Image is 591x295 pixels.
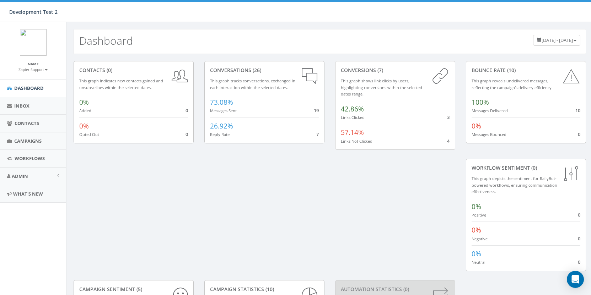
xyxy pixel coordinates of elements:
[575,107,580,114] span: 10
[79,78,163,90] small: This graph indicates new contacts gained and unsubscribes within the selected dates.
[341,128,364,137] span: 57.14%
[567,271,584,288] div: Open Intercom Messenger
[314,107,319,114] span: 19
[79,132,99,137] small: Opted Out
[28,61,39,66] small: Name
[79,67,188,74] div: contacts
[472,98,489,107] span: 100%
[316,131,319,137] span: 7
[447,114,450,120] span: 3
[79,121,89,131] span: 0%
[530,164,537,171] span: (0)
[472,132,506,137] small: Messages Bounced
[506,67,516,73] span: (10)
[472,212,486,218] small: Positive
[341,138,372,144] small: Links Not Clicked
[210,98,233,107] span: 73.08%
[210,67,319,74] div: conversations
[341,67,450,74] div: conversions
[79,98,89,107] span: 0%
[9,9,58,15] span: Development Test 2
[472,236,488,241] small: Negative
[14,103,29,109] span: Inbox
[135,286,142,293] span: (5)
[105,67,112,73] span: (0)
[79,35,133,47] h2: Dashboard
[472,225,481,235] span: 0%
[578,212,580,218] span: 0
[13,191,43,197] span: What's New
[79,108,91,113] small: Added
[79,286,188,293] div: Campaign Sentiment
[14,138,42,144] span: Campaigns
[447,138,450,144] span: 4
[472,260,485,265] small: Neutral
[472,108,508,113] small: Messages Delivered
[472,202,481,211] span: 0%
[264,286,274,293] span: (10)
[251,67,261,73] span: (26)
[15,120,39,126] span: Contacts
[341,104,364,114] span: 42.86%
[210,78,295,90] small: This graph tracks conversations, exchanged in each interaction within the selected dates.
[341,115,365,120] small: Links Clicked
[578,235,580,242] span: 0
[210,132,230,137] small: Reply Rate
[186,131,188,137] span: 0
[542,37,573,43] span: [DATE] - [DATE]
[210,121,233,131] span: 26.92%
[578,131,580,137] span: 0
[18,66,48,72] a: Zapier Support
[402,286,409,293] span: (0)
[472,78,553,90] small: This graph reveals undelivered messages, reflecting the campaign's delivery efficiency.
[472,67,580,74] div: Bounce Rate
[341,286,450,293] div: Automation Statistics
[472,249,481,258] span: 0%
[376,67,383,73] span: (7)
[14,85,44,91] span: Dashboard
[578,259,580,265] span: 0
[20,29,47,56] img: logo.png
[472,176,557,194] small: This graph depicts the sentiment for RallyBot-powered workflows, ensuring communication effective...
[18,67,48,72] small: Zapier Support
[472,121,481,131] span: 0%
[472,164,580,171] div: Workflow Sentiment
[210,108,237,113] small: Messages Sent
[12,173,28,179] span: Admin
[15,155,45,162] span: Workflows
[210,286,319,293] div: Campaign Statistics
[186,107,188,114] span: 0
[341,78,422,97] small: This graph shows link clicks by users, highlighting conversions within the selected dates range.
